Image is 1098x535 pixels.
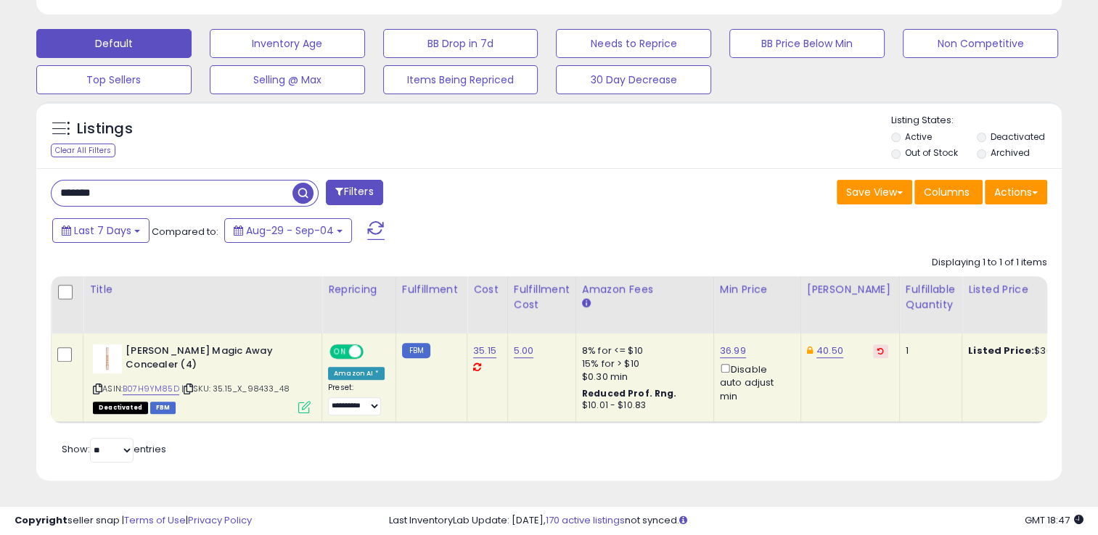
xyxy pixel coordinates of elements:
div: Min Price [720,282,795,297]
button: BB Price Below Min [729,29,885,58]
h5: Listings [77,119,133,139]
button: BB Drop in 7d [383,29,538,58]
span: Aug-29 - Sep-04 [246,223,334,238]
div: Fulfillment [402,282,461,297]
div: Title [89,282,316,297]
span: Show: entries [62,442,166,456]
label: Archived [991,146,1030,159]
div: 8% for <= $10 [582,344,702,357]
div: $36.99 [968,344,1089,357]
span: OFF [361,346,385,358]
div: 15% for > $10 [582,357,702,370]
b: Listed Price: [968,344,1034,357]
a: 35.15 [473,344,496,358]
div: Listed Price [968,282,1094,297]
span: ON [331,346,349,358]
div: Fulfillment Cost [514,282,570,312]
div: Disable auto adjust min [720,361,790,403]
span: Compared to: [152,225,218,239]
button: Items Being Repriced [383,65,538,94]
a: 40.50 [816,344,843,358]
span: Last 7 Days [74,223,131,238]
div: Amazon AI * [328,367,385,380]
div: Last InventoryLab Update: [DATE], not synced. [389,514,1083,528]
label: Deactivated [991,130,1045,143]
label: Out of Stock [905,146,958,159]
div: [PERSON_NAME] [807,282,893,297]
button: Needs to Reprice [556,29,711,58]
a: 36.99 [720,344,746,358]
b: Reduced Prof. Rng. [582,387,677,399]
button: Aug-29 - Sep-04 [224,218,352,243]
button: Top Sellers [36,65,192,94]
div: Clear All Filters [51,144,115,157]
button: Save View [837,180,912,204]
div: ASIN: [93,344,311,412]
a: 170 active listings [546,513,625,527]
button: Non Competitive [903,29,1058,58]
span: 2025-09-12 18:47 GMT [1025,513,1083,527]
button: Default [36,29,192,58]
span: All listings that are unavailable for purchase on Amazon for any reason other than out-of-stock [93,402,148,414]
a: Privacy Policy [188,513,252,527]
p: Listing States: [891,114,1062,128]
div: Amazon Fees [582,282,708,297]
button: Inventory Age [210,29,365,58]
button: Filters [326,180,382,205]
small: Amazon Fees. [582,297,591,310]
div: $10.01 - $10.83 [582,399,702,412]
div: Preset: [328,383,385,415]
small: FBM [402,343,430,358]
a: 5.00 [514,344,534,358]
div: 1 [906,344,951,357]
div: Cost [473,282,501,297]
label: Active [905,130,932,143]
a: B07H9YM85D [123,383,179,395]
b: [PERSON_NAME] Magic Away Concealer (4) [126,344,302,375]
button: Actions [985,180,1047,204]
div: Fulfillable Quantity [906,282,956,312]
div: $0.30 min [582,370,702,383]
button: Selling @ Max [210,65,365,94]
a: Terms of Use [124,513,186,527]
span: Columns [924,185,970,199]
span: | SKU: 35.15_X_98433_48 [181,383,290,394]
img: 21CkyWu-anL._SL40_.jpg [93,344,122,373]
div: seller snap | | [15,514,252,528]
strong: Copyright [15,513,67,527]
button: 30 Day Decrease [556,65,711,94]
span: FBM [150,402,176,414]
button: Last 7 Days [52,218,149,243]
div: Repricing [328,282,390,297]
button: Columns [914,180,983,204]
div: Displaying 1 to 1 of 1 items [932,256,1047,270]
